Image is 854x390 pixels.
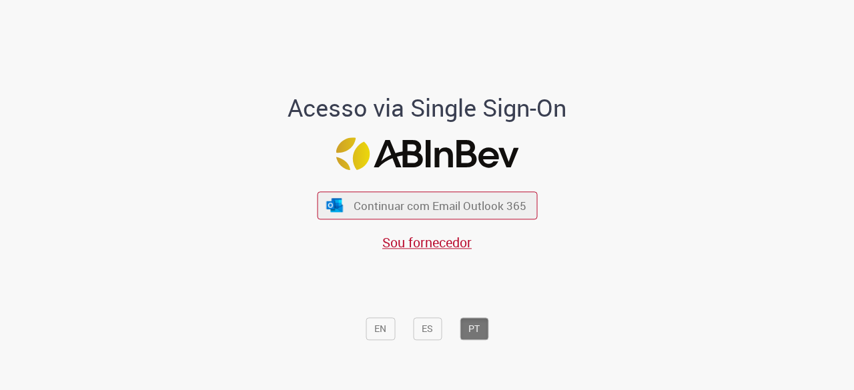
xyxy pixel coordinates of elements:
[354,198,526,213] span: Continuar com Email Outlook 365
[382,233,472,251] a: Sou fornecedor
[460,318,488,341] button: PT
[326,198,344,212] img: ícone Azure/Microsoft 360
[366,318,395,341] button: EN
[242,95,612,122] h1: Acesso via Single Sign-On
[317,192,537,219] button: ícone Azure/Microsoft 360 Continuar com Email Outlook 365
[336,137,518,170] img: Logo ABInBev
[413,318,442,341] button: ES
